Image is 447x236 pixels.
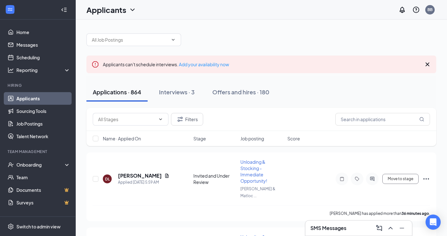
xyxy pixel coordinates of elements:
svg: WorkstreamLogo [7,6,13,13]
div: Offers and hires · 180 [212,88,269,96]
input: Search in applications [335,113,430,126]
h3: SMS Messages [310,225,346,232]
svg: Settings [8,223,14,230]
span: Score [287,135,300,142]
span: Applicants can't schedule interviews. [103,62,229,67]
svg: Document [164,173,169,178]
svg: ComposeMessage [375,224,383,232]
svg: Collapse [61,7,67,13]
div: Invited and Under Review [193,173,237,185]
span: Unloading & Stocking - Immediate Opportunity! [240,159,267,184]
button: ChevronUp [385,223,396,233]
svg: Note [338,176,346,181]
a: Applicants [16,92,70,105]
svg: MagnifyingGlass [419,117,424,122]
svg: QuestionInfo [412,6,420,14]
a: Sourcing Tools [16,105,70,117]
a: Team [16,171,70,184]
div: BB [427,7,432,12]
svg: ActiveChat [368,176,376,181]
a: Talent Network [16,130,70,143]
svg: Error [91,61,99,68]
div: Applied [DATE] 5:59 AM [118,179,169,186]
h1: Applicants [86,4,126,15]
div: Team Management [8,149,69,154]
a: SurveysCrown [16,196,70,209]
div: Hiring [8,83,69,88]
span: Job posting [240,135,264,142]
button: ComposeMessage [374,223,384,233]
a: Messages [16,38,70,51]
svg: ChevronDown [158,117,163,122]
div: Onboarding [16,162,65,168]
svg: Tag [353,176,361,181]
input: All Stages [98,116,156,123]
p: [PERSON_NAME] has applied more than . [330,211,430,216]
svg: ChevronDown [171,37,176,42]
div: Interviews · 3 [159,88,195,96]
svg: Ellipses [422,175,430,183]
svg: Filter [176,115,184,123]
a: DocumentsCrown [16,184,70,196]
span: [PERSON_NAME] & Matloc ... [240,186,275,198]
svg: Notifications [398,6,406,14]
div: Open Intercom Messenger [426,215,441,230]
a: Home [16,26,70,38]
div: Reporting [16,67,71,73]
span: Name · Applied On [103,135,141,142]
svg: UserCheck [8,162,14,168]
button: Filter Filters [171,113,203,126]
svg: Cross [424,61,431,68]
a: Add your availability now [179,62,229,67]
a: Job Postings [16,117,70,130]
div: Switch to admin view [16,223,61,230]
input: All Job Postings [92,36,168,43]
svg: ChevronDown [129,6,136,14]
span: Stage [193,135,206,142]
button: Move to stage [382,174,419,184]
svg: ChevronUp [387,224,394,232]
div: DL [105,176,110,182]
b: 36 minutes ago [402,211,429,216]
svg: Minimize [398,224,406,232]
a: Scheduling [16,51,70,64]
h5: [PERSON_NAME] [118,172,162,179]
button: Minimize [397,223,407,233]
svg: Analysis [8,67,14,73]
div: Applications · 864 [93,88,141,96]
